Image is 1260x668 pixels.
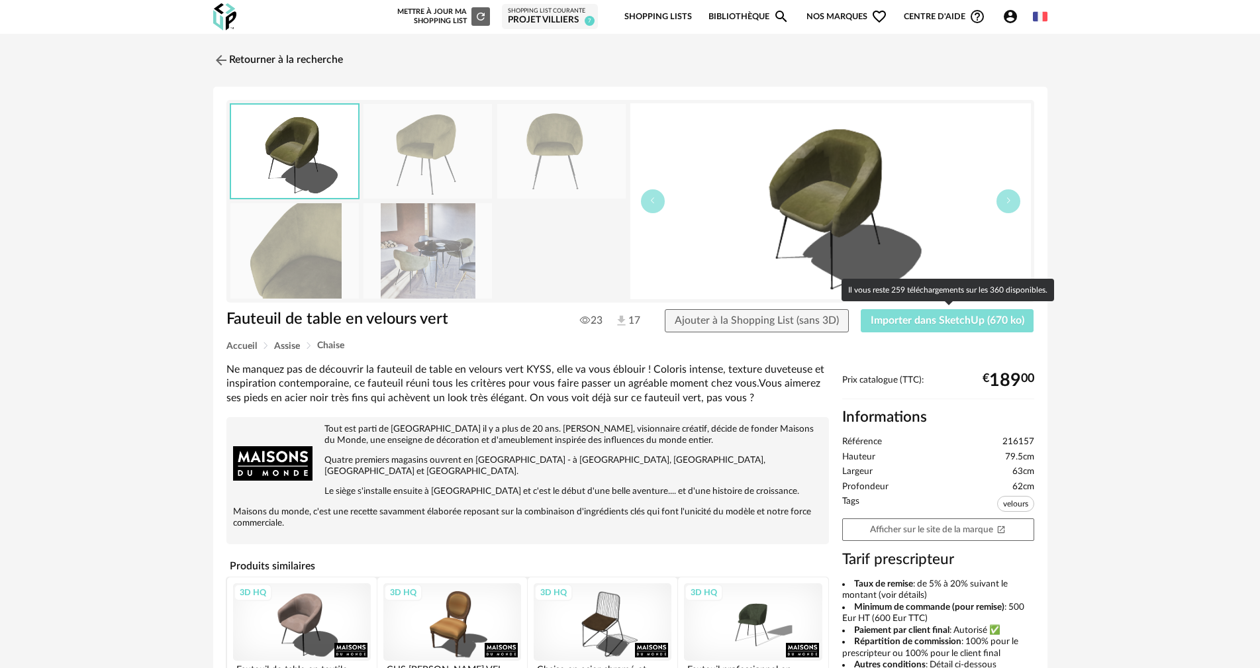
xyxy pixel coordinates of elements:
[842,518,1034,542] a: Afficher sur le site de la marqueOpen In New icon
[1012,481,1034,493] span: 62cm
[226,363,829,405] div: Ne manquez pas de découvrir la fauteuil de table en velours vert KYSS, elle va vous éblouir ! Col...
[213,52,229,68] img: svg+xml;base64,PHN2ZyB3aWR0aD0iMjQiIGhlaWdodD0iMjQiIHZpZXdCb3g9IjAgMCAyNCAyNCIgZmlsbD0ibm9uZSIgeG...
[1002,9,1024,24] span: Account Circle icon
[226,342,257,351] span: Accueil
[213,46,343,75] a: Retourner à la recherche
[614,314,628,328] img: Téléchargements
[842,466,873,478] span: Largeur
[497,104,626,199] img: fauteuil-de-table-en-velours-vert-1000-2-5-216157_2.jpg
[614,314,640,328] span: 17
[675,315,839,326] span: Ajouter à la Shopping List (sans 3D)
[842,279,1054,301] div: Il vous reste 259 téléchargements sur les 360 disponibles.
[997,496,1034,512] span: velours
[233,424,313,503] img: brand logo
[842,452,875,463] span: Hauteur
[842,625,1034,637] li: : Autorisé ✅
[233,506,822,529] p: Maisons du monde, c'est une recette savamment élaborée reposant sur la combinaison d'ingrédients ...
[1005,452,1034,463] span: 79.5cm
[854,602,1004,612] b: Minimum de commande (pour remise)
[233,424,822,446] p: Tout est parti de [GEOGRAPHIC_DATA] il y a plus de 20 ans. [PERSON_NAME], visionnaire créatif, dé...
[996,524,1006,534] span: Open In New icon
[685,584,723,601] div: 3D HQ
[233,486,822,497] p: Le siège s'installe ensuite à [GEOGRAPHIC_DATA] et c'est le début d'une belle aventure.... et d'u...
[842,550,1034,569] h3: Tarif prescripteur
[842,636,1034,659] li: : 100% pour le prescripteur ou 100% pour le client final
[508,15,592,26] div: PROJET VILLIERS
[806,1,887,32] span: Nos marques
[317,341,344,350] span: Chaise
[226,341,1034,351] div: Breadcrumb
[854,637,961,646] b: Répartition de commission
[508,7,592,26] a: Shopping List courante PROJET VILLIERS 7
[665,309,849,333] button: Ajouter à la Shopping List (sans 3D)
[234,584,272,601] div: 3D HQ
[475,13,487,20] span: Refresh icon
[363,203,492,298] img: fauteuil-de-table-en-velours-vert-1000-2-5-216157_11.jpg
[384,584,422,601] div: 3D HQ
[231,105,358,198] img: thumbnail.png
[983,375,1034,386] div: € 00
[904,9,985,24] span: Centre d'aideHelp Circle Outline icon
[861,309,1034,333] button: Importer dans SketchUp (670 ko)
[1002,9,1018,24] span: Account Circle icon
[773,9,789,24] span: Magnify icon
[230,203,359,298] img: fauteuil-de-table-en-velours-vert-1000-2-5-216157_3.jpg
[854,626,949,635] b: Paiement par client final
[274,342,300,351] span: Assise
[842,602,1034,625] li: : 500 Eur HT (600 Eur TTC)
[1033,9,1047,24] img: fr
[842,408,1034,427] h2: Informations
[508,7,592,15] div: Shopping List courante
[585,16,595,26] span: 7
[708,1,789,32] a: BibliothèqueMagnify icon
[1012,466,1034,478] span: 63cm
[969,9,985,24] span: Help Circle Outline icon
[871,315,1024,326] span: Importer dans SketchUp (670 ko)
[226,309,556,330] h1: Fauteuil de table en velours vert
[842,436,882,448] span: Référence
[226,556,829,576] h4: Produits similaires
[1002,436,1034,448] span: 216157
[534,584,573,601] div: 3D HQ
[871,9,887,24] span: Heart Outline icon
[842,481,889,493] span: Profondeur
[842,375,1034,399] div: Prix catalogue (TTC):
[395,7,490,26] div: Mettre à jour ma Shopping List
[989,375,1021,386] span: 189
[842,579,1034,602] li: : de 5% à 20% suivant le montant (voir détails)
[630,103,1031,299] img: thumbnail.png
[854,579,913,589] b: Taux de remise
[233,455,822,477] p: Quatre premiers magasins ouvrent en [GEOGRAPHIC_DATA] - à [GEOGRAPHIC_DATA], [GEOGRAPHIC_DATA], [...
[213,3,236,30] img: OXP
[624,1,692,32] a: Shopping Lists
[363,104,492,199] img: fauteuil-de-table-en-velours-vert-1000-2-5-216157_1.jpg
[580,314,603,327] span: 23
[842,496,859,515] span: Tags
